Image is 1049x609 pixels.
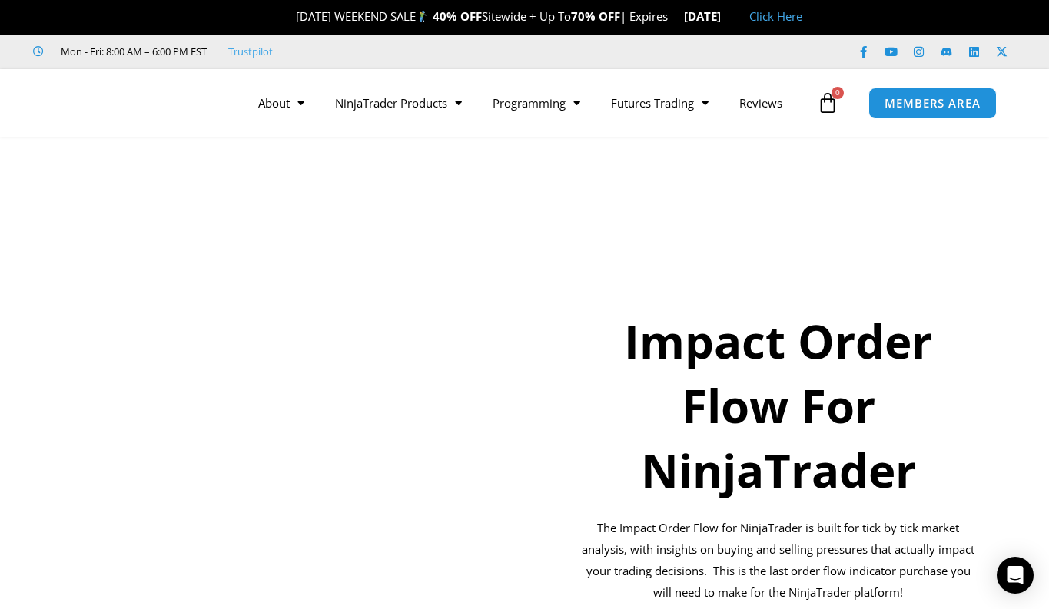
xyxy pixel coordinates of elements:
a: Trustpilot [228,42,273,61]
a: NinjaTrader Products [320,85,477,121]
nav: Menu [243,85,814,121]
img: 🏭 [722,11,733,22]
a: Futures Trading [596,85,724,121]
p: The Impact Order Flow for NinjaTrader is built for tick by tick market analysis, with insights on... [579,518,978,603]
img: LogoAI | Affordable Indicators – NinjaTrader [43,75,208,131]
span: MEMBERS AREA [885,98,981,109]
img: 🏌️‍♂️ [417,11,428,22]
img: 🎉 [284,11,295,22]
a: Click Here [749,8,802,24]
a: 0 [794,81,861,125]
strong: 70% OFF [571,8,620,24]
strong: 40% OFF [433,8,482,24]
a: Reviews [724,85,798,121]
span: 0 [832,87,844,99]
a: Programming [477,85,596,121]
a: MEMBERS AREA [868,88,997,119]
strong: [DATE] [684,8,734,24]
img: ⌛ [669,11,680,22]
span: [DATE] WEEKEND SALE Sitewide + Up To | Expires [280,8,683,24]
h1: Impact Order Flow For NinjaTrader [579,309,978,502]
a: About [243,85,320,121]
div: Open Intercom Messenger [997,557,1034,594]
span: Mon - Fri: 8:00 AM – 6:00 PM EST [57,42,207,61]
